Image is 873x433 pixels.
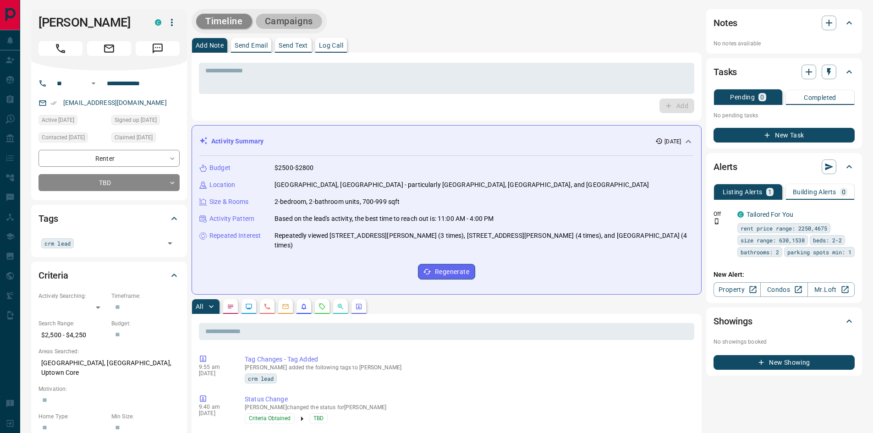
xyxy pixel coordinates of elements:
p: Search Range: [38,319,107,328]
button: Timeline [196,14,252,29]
p: Add Note [196,42,224,49]
div: Tags [38,208,180,230]
p: No pending tasks [714,109,855,122]
p: Tag Changes - Tag Added [245,355,691,364]
p: [PERSON_NAME] added the following tags to [PERSON_NAME] [245,364,691,371]
p: [GEOGRAPHIC_DATA], [GEOGRAPHIC_DATA] - particularly [GEOGRAPHIC_DATA], [GEOGRAPHIC_DATA], and [GE... [275,180,649,190]
p: Budget: [111,319,180,328]
p: All [196,303,203,310]
p: Listing Alerts [723,189,763,195]
svg: Notes [227,303,234,310]
p: Activity Summary [211,137,264,146]
p: Repeatedly viewed [STREET_ADDRESS][PERSON_NAME] (3 times), [STREET_ADDRESS][PERSON_NAME] (4 times... [275,231,694,250]
span: beds: 2-2 [813,236,842,245]
h1: [PERSON_NAME] [38,15,141,30]
p: Status Change [245,395,691,404]
button: Open [164,237,176,250]
div: Renter [38,150,180,167]
div: Notes [714,12,855,34]
p: Pending [730,94,755,100]
p: Log Call [319,42,343,49]
h2: Tags [38,211,58,226]
div: condos.ca [155,19,161,26]
span: parking spots min: 1 [787,247,851,257]
div: Sat Sep 27 2025 [38,132,107,145]
button: New Showing [714,355,855,370]
p: No notes available [714,39,855,48]
p: Min Size: [111,412,180,421]
span: crm lead [44,239,71,248]
span: Message [136,41,180,56]
p: Activity Pattern [209,214,254,224]
p: Based on the lead's activity, the best time to reach out is: 11:00 AM - 4:00 PM [275,214,494,224]
button: New Task [714,128,855,143]
button: Open [88,78,99,89]
svg: Calls [264,303,271,310]
div: Tasks [714,61,855,83]
p: 0 [760,94,764,100]
span: Criteria Obtained [249,414,291,423]
svg: Agent Actions [355,303,362,310]
div: TBD [38,174,180,191]
span: Call [38,41,82,56]
span: Email [87,41,131,56]
p: New Alert: [714,270,855,280]
span: size range: 630,1538 [741,236,805,245]
p: Repeated Interest [209,231,261,241]
span: rent price range: 2250,4675 [741,224,827,233]
h2: Notes [714,16,737,30]
span: Signed up [DATE] [115,115,157,125]
span: Contacted [DATE] [42,133,85,142]
a: Tailored For You [747,211,793,218]
h2: Criteria [38,268,68,283]
a: Property [714,282,761,297]
p: Size & Rooms [209,197,249,207]
div: Criteria [38,264,180,286]
p: 2-bedroom, 2-bathroom units, 700-999 sqft [275,197,400,207]
svg: Requests [318,303,326,310]
p: $2500-$2800 [275,163,313,173]
a: Mr.Loft [807,282,855,297]
p: Off [714,210,732,218]
div: condos.ca [737,211,744,218]
p: Location [209,180,235,190]
svg: Opportunities [337,303,344,310]
h2: Tasks [714,65,737,79]
p: Budget [209,163,231,173]
div: Alerts [714,156,855,178]
a: [EMAIL_ADDRESS][DOMAIN_NAME] [63,99,167,106]
p: Motivation: [38,385,180,393]
p: Send Text [279,42,308,49]
p: 0 [842,189,846,195]
span: Claimed [DATE] [115,133,153,142]
p: [DATE] [664,137,681,146]
p: Timeframe: [111,292,180,300]
p: Actively Searching: [38,292,107,300]
svg: Email Verified [50,100,57,106]
span: crm lead [248,374,274,383]
p: [PERSON_NAME] changed the status for [PERSON_NAME] [245,404,691,411]
p: Home Type: [38,412,107,421]
p: 9:40 am [199,404,231,410]
div: Sat Sep 27 2025 [111,132,180,145]
div: Mon Oct 06 2025 [38,115,107,128]
p: [GEOGRAPHIC_DATA], [GEOGRAPHIC_DATA], Uptown Core [38,356,180,380]
p: Completed [804,94,836,101]
p: Send Email [235,42,268,49]
svg: Emails [282,303,289,310]
div: Showings [714,310,855,332]
p: No showings booked [714,338,855,346]
svg: Lead Browsing Activity [245,303,253,310]
p: $2,500 - $4,250 [38,328,107,343]
svg: Listing Alerts [300,303,307,310]
a: Condos [760,282,807,297]
p: Areas Searched: [38,347,180,356]
h2: Showings [714,314,752,329]
svg: Push Notification Only [714,218,720,225]
div: Activity Summary[DATE] [199,133,694,150]
span: Active [DATE] [42,115,74,125]
p: 1 [768,189,772,195]
button: Campaigns [256,14,322,29]
p: [DATE] [199,370,231,377]
div: Thu Mar 24 2022 [111,115,180,128]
